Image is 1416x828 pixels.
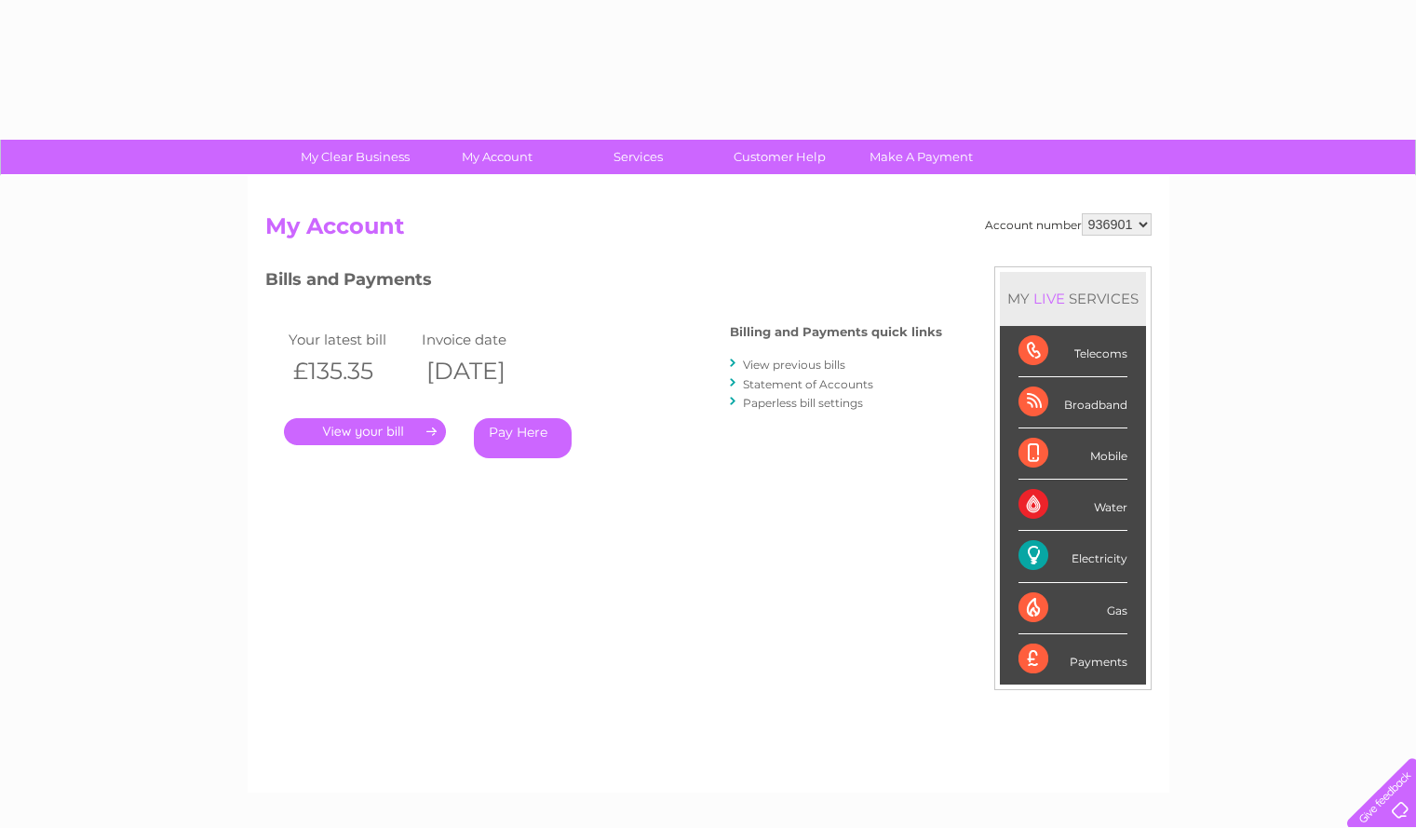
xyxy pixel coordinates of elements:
th: [DATE] [417,352,551,390]
a: My Clear Business [278,140,432,174]
a: . [284,418,446,445]
div: MY SERVICES [1000,272,1146,325]
div: Mobile [1018,428,1127,480]
td: Invoice date [417,327,551,352]
a: Statement of Accounts [743,377,873,391]
a: Paperless bill settings [743,396,863,410]
a: View previous bills [743,358,845,372]
div: Water [1018,480,1127,531]
div: Telecoms [1018,326,1127,377]
div: Gas [1018,583,1127,634]
a: My Account [420,140,573,174]
h3: Bills and Payments [265,266,942,299]
div: Broadband [1018,377,1127,428]
div: LIVE [1030,290,1069,307]
td: Your latest bill [284,327,418,352]
div: Electricity [1018,531,1127,582]
th: £135.35 [284,352,418,390]
a: Pay Here [474,418,572,458]
h4: Billing and Payments quick links [730,325,942,339]
div: Payments [1018,634,1127,685]
a: Services [561,140,715,174]
div: Account number [985,213,1152,236]
a: Make A Payment [844,140,998,174]
a: Customer Help [703,140,856,174]
h2: My Account [265,213,1152,249]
